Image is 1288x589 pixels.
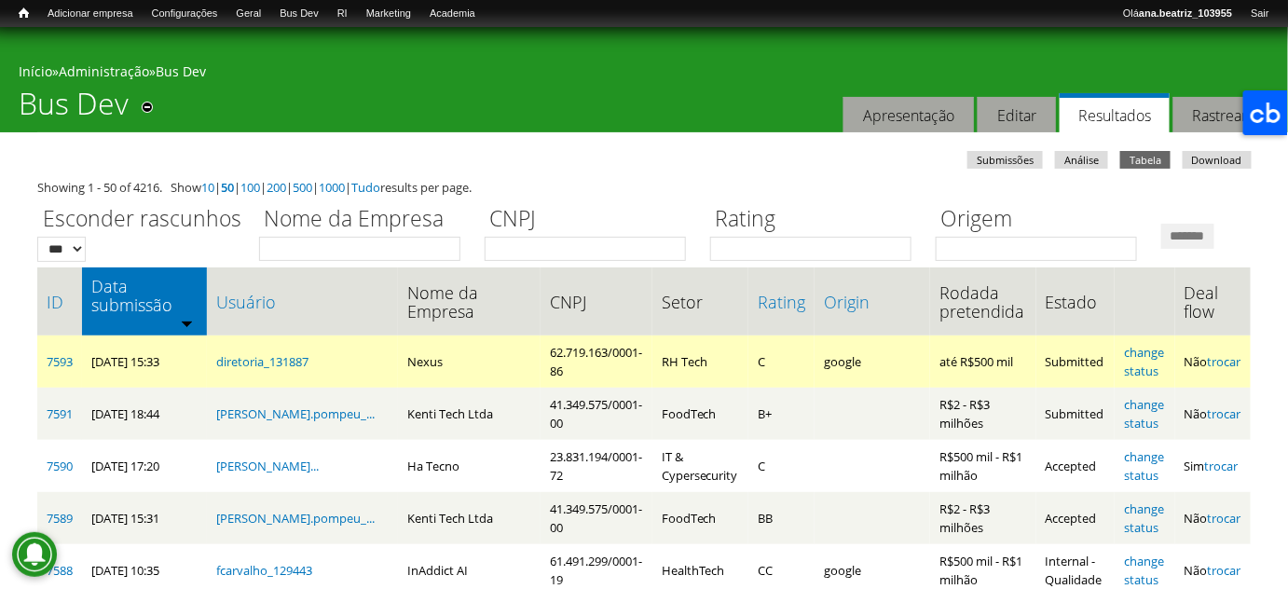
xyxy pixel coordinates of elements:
td: [DATE] 17:20 [82,440,207,492]
td: Não [1175,388,1252,440]
td: IT & Cypersecurity [652,440,749,492]
a: diretoria_131887 [216,353,308,370]
a: Análise [1055,151,1108,169]
a: Tudo [351,179,380,196]
label: Rating [710,203,924,237]
td: 41.349.575/0001-00 [541,492,651,544]
div: Showing 1 - 50 of 4216. Show | | | | | | results per page. [37,178,1251,197]
a: Apresentação [843,97,974,133]
label: Esconder rascunhos [37,203,247,237]
a: trocar [1208,353,1241,370]
a: 100 [240,179,260,196]
a: change status [1124,553,1164,588]
a: 7590 [47,458,73,474]
a: 1000 [319,179,345,196]
a: Origin [824,293,921,311]
td: C [748,440,815,492]
a: Sair [1241,5,1279,23]
a: [PERSON_NAME]... [216,458,319,474]
a: Oláana.beatriz_103955 [1114,5,1241,23]
a: trocar [1205,458,1239,474]
a: Configurações [143,5,227,23]
a: Data submissão [91,277,198,314]
td: RH Tech [652,336,749,388]
th: Nome da Empresa [398,267,541,336]
a: Resultados [1060,93,1170,133]
th: Estado [1036,267,1116,336]
td: R$500 mil - R$1 milhão [930,440,1035,492]
td: B+ [748,388,815,440]
a: trocar [1208,510,1241,527]
th: Deal flow [1175,267,1252,336]
a: 500 [293,179,312,196]
a: [PERSON_NAME].pompeu_... [216,405,375,422]
td: Submitted [1036,336,1116,388]
td: R$2 - R$3 milhões [930,388,1035,440]
td: BB [748,492,815,544]
td: Ha Tecno [398,440,541,492]
a: trocar [1208,562,1241,579]
td: 23.831.194/0001-72 [541,440,651,492]
a: trocar [1208,405,1241,422]
td: R$2 - R$3 milhões [930,492,1035,544]
label: Origem [936,203,1149,237]
a: 10 [201,179,214,196]
a: 50 [221,179,234,196]
label: Nome da Empresa [259,203,473,237]
a: Submissões [967,151,1043,169]
td: [DATE] 15:33 [82,336,207,388]
td: 41.349.575/0001-00 [541,388,651,440]
a: Editar [978,97,1056,133]
td: Submitted [1036,388,1116,440]
td: Kenti Tech Ltda [398,492,541,544]
a: 7589 [47,510,73,527]
a: Download [1183,151,1252,169]
a: Início [19,62,52,80]
td: Accepted [1036,492,1116,544]
td: Accepted [1036,440,1116,492]
a: Rating [758,293,805,311]
td: Não [1175,336,1252,388]
a: Academia [420,5,485,23]
a: Marketing [357,5,420,23]
strong: ana.beatriz_103955 [1139,7,1232,19]
div: » » [19,62,1269,86]
td: Nexus [398,336,541,388]
a: ID [47,293,73,311]
a: 200 [267,179,286,196]
a: Rastrear [1173,97,1267,133]
a: [PERSON_NAME].pompeu_... [216,510,375,527]
td: Não [1175,492,1252,544]
a: Bus Dev [270,5,328,23]
a: Adicionar empresa [38,5,143,23]
a: 7593 [47,353,73,370]
td: C [748,336,815,388]
a: change status [1124,500,1164,536]
a: Tabela [1120,151,1171,169]
td: Sim [1175,440,1252,492]
td: [DATE] 18:44 [82,388,207,440]
th: CNPJ [541,267,651,336]
th: Setor [652,267,749,336]
img: ordem crescente [181,317,193,329]
td: FoodTech [652,388,749,440]
span: Início [19,7,29,20]
td: FoodTech [652,492,749,544]
a: RI [328,5,357,23]
td: google [815,336,930,388]
a: change status [1124,448,1164,484]
a: 7591 [47,405,73,422]
h1: Bus Dev [19,86,129,132]
td: [DATE] 15:31 [82,492,207,544]
a: 7588 [47,562,73,579]
a: Geral [226,5,270,23]
a: Administração [59,62,149,80]
th: Rodada pretendida [930,267,1035,336]
a: Usuário [216,293,389,311]
td: Kenti Tech Ltda [398,388,541,440]
td: 62.719.163/0001-86 [541,336,651,388]
a: change status [1124,344,1164,379]
a: Início [9,5,38,22]
a: fcarvalho_129443 [216,562,312,579]
a: change status [1124,396,1164,431]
